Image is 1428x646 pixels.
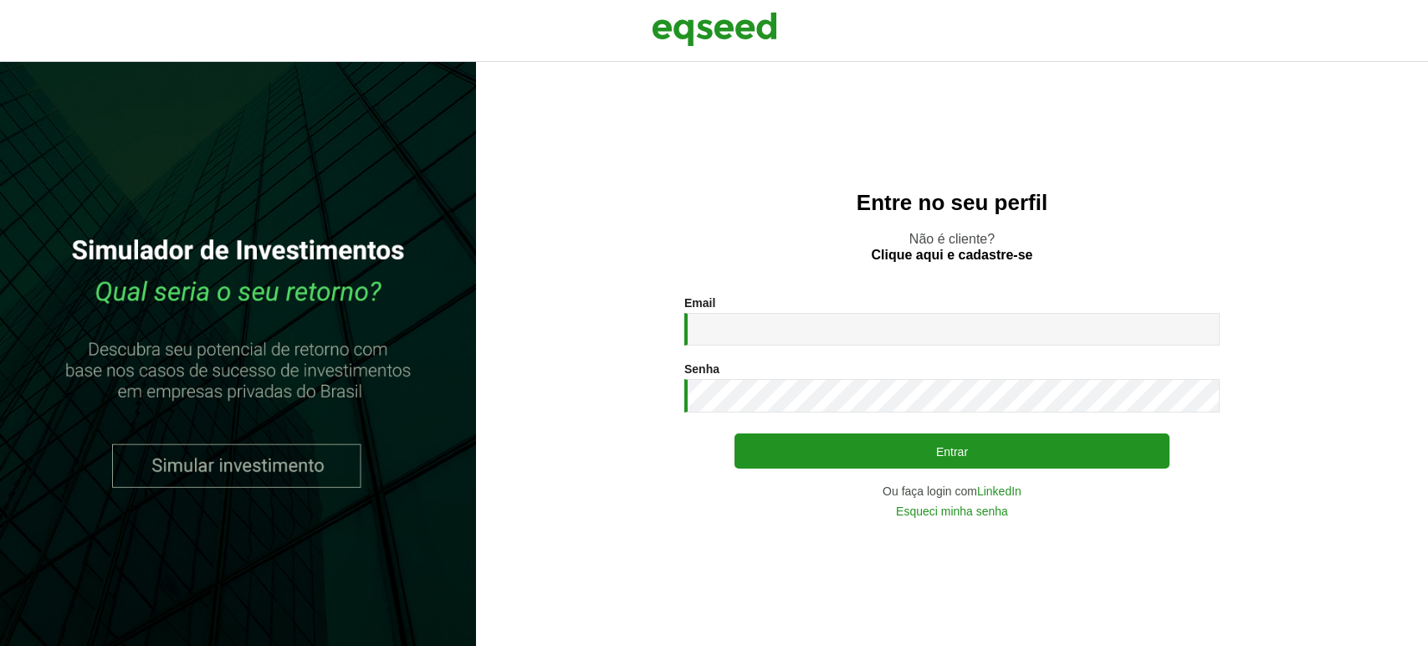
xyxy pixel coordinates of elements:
div: Ou faça login com [684,485,1220,497]
a: Clique aqui e cadastre-se [872,249,1033,262]
label: Email [684,297,715,309]
a: Esqueci minha senha [896,505,1008,517]
h2: Entre no seu perfil [509,191,1395,215]
p: Não é cliente? [509,231,1395,263]
label: Senha [684,363,719,375]
button: Entrar [734,433,1170,469]
a: LinkedIn [977,485,1021,497]
img: EqSeed Logo [652,8,777,50]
